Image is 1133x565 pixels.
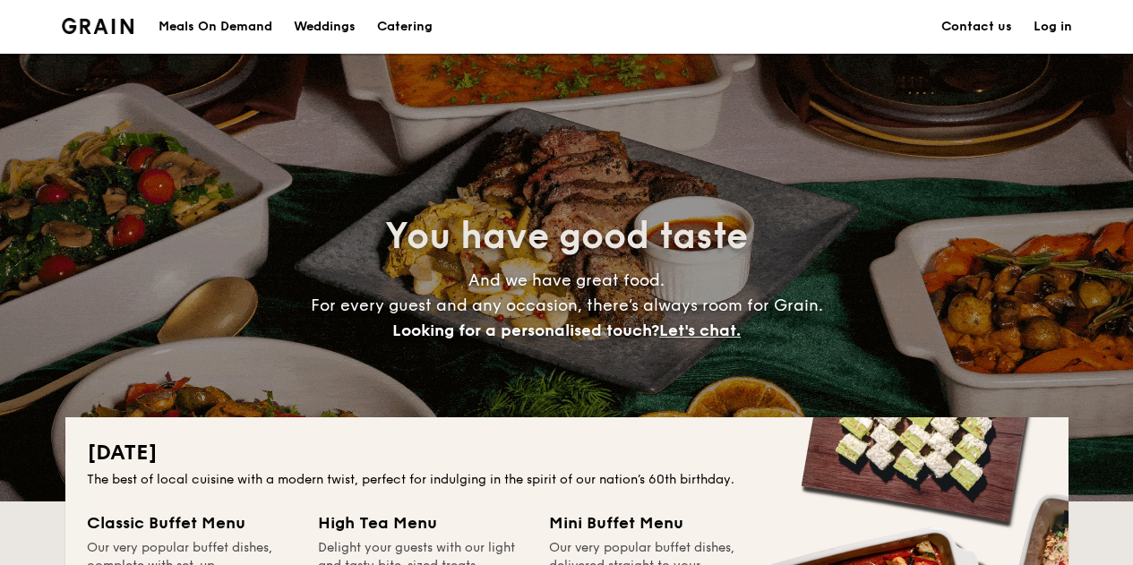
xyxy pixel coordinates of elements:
div: The best of local cuisine with a modern twist, perfect for indulging in the spirit of our nation’... [87,471,1047,489]
img: Grain [62,18,134,34]
div: Mini Buffet Menu [549,510,759,535]
a: Logotype [62,18,134,34]
span: And we have great food. For every guest and any occasion, there’s always room for Grain. [311,270,823,340]
span: Let's chat. [659,321,741,340]
div: High Tea Menu [318,510,528,535]
span: Looking for a personalised touch? [392,321,659,340]
span: You have good taste [385,215,748,258]
h2: [DATE] [87,439,1047,467]
div: Classic Buffet Menu [87,510,296,535]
